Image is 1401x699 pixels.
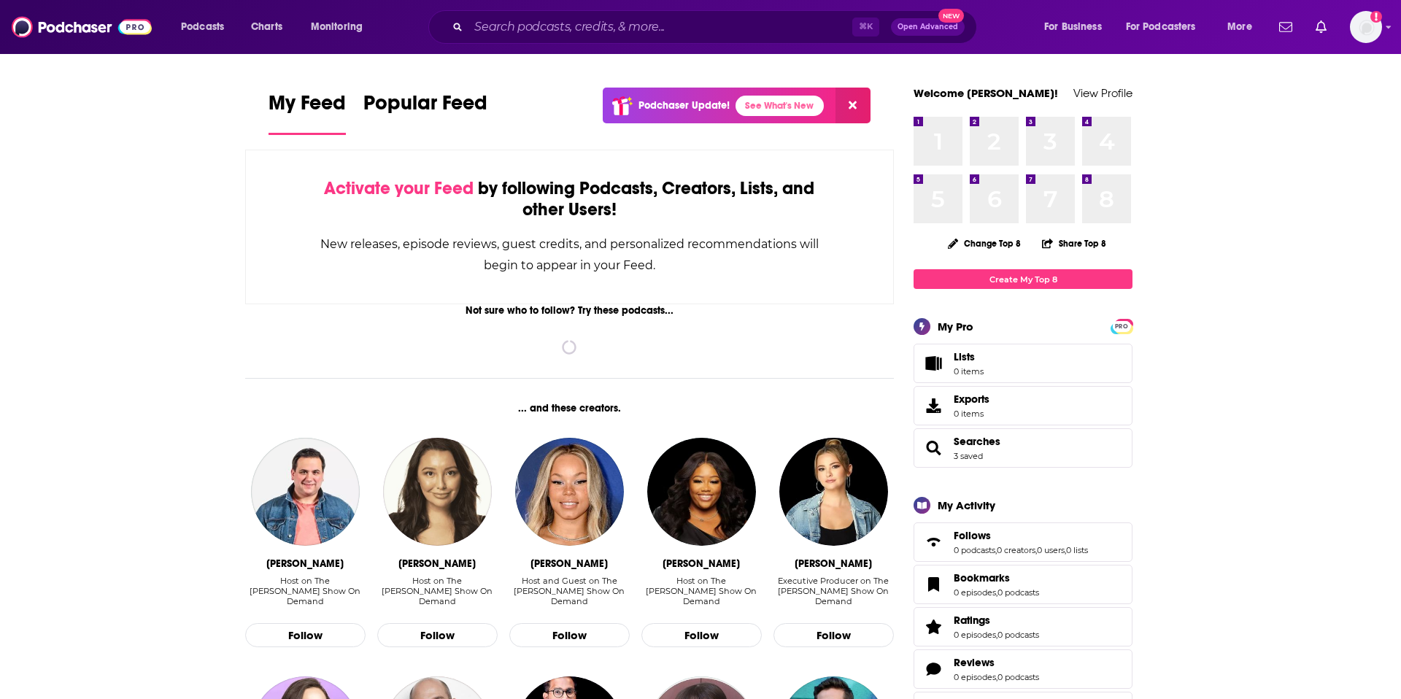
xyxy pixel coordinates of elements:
div: Not sure who to follow? Try these podcasts... [245,304,894,317]
div: Host on The [PERSON_NAME] Show On Demand [641,576,762,606]
a: Reviews [919,659,948,679]
span: Follows [954,529,991,542]
div: Kaelin [795,557,872,570]
span: ⌘ K [852,18,879,36]
div: My Activity [938,498,995,512]
span: Exports [954,393,989,406]
span: 0 items [954,366,984,376]
div: Jason Brown [266,557,344,570]
button: open menu [1116,15,1217,39]
span: , [996,672,997,682]
a: Charts [242,15,291,39]
span: Bookmarks [914,565,1132,604]
a: 0 episodes [954,672,996,682]
a: PRO [1113,320,1130,331]
span: Exports [919,395,948,416]
span: Popular Feed [363,90,487,124]
a: Exports [914,386,1132,425]
span: Follows [914,522,1132,562]
div: Host on The Fred Show On Demand [641,576,762,607]
a: Follows [954,529,1088,542]
span: For Podcasters [1126,17,1196,37]
span: Charts [251,17,282,37]
a: 0 episodes [954,587,996,598]
span: My Feed [269,90,346,124]
button: Open AdvancedNew [891,18,965,36]
a: Create My Top 8 [914,269,1132,289]
div: KeKe Hampton [663,557,740,570]
a: 0 podcasts [997,630,1039,640]
div: My Pro [938,320,973,333]
span: Lists [954,350,975,363]
span: Reviews [954,656,995,669]
img: User Profile [1350,11,1382,43]
button: Follow [773,623,894,648]
a: Bookmarks [919,574,948,595]
button: open menu [301,15,382,39]
div: Search podcasts, credits, & more... [442,10,991,44]
a: Reviews [954,656,1039,669]
a: Popular Feed [363,90,487,135]
div: Host and Guest on The [PERSON_NAME] Show On Demand [509,576,630,606]
a: 0 users [1037,545,1065,555]
a: 3 saved [954,451,983,461]
div: by following Podcasts, Creators, Lists, and other Users! [319,178,820,220]
img: Jason Brown [251,438,359,546]
img: Tanner Adell [515,438,623,546]
div: Host on The [PERSON_NAME] Show On Demand [245,576,366,606]
div: New releases, episode reviews, guest credits, and personalized recommendations will begin to appe... [319,233,820,276]
span: Monitoring [311,17,363,37]
a: Bookmarks [954,571,1039,584]
span: Logged in as christina_epic [1350,11,1382,43]
a: See What's New [736,96,824,116]
span: For Business [1044,17,1102,37]
span: , [996,630,997,640]
button: Show profile menu [1350,11,1382,43]
a: Searches [954,435,1000,448]
button: Follow [377,623,498,648]
button: Share Top 8 [1041,229,1107,258]
button: open menu [1217,15,1270,39]
img: Paulina Roe [383,438,491,546]
span: Lists [954,350,984,363]
a: Lists [914,344,1132,383]
button: open menu [1034,15,1120,39]
span: Open Advanced [898,23,958,31]
a: Show notifications dropdown [1310,15,1332,39]
span: , [1035,545,1037,555]
a: View Profile [1073,86,1132,100]
span: , [1065,545,1066,555]
span: PRO [1113,321,1130,332]
span: , [996,587,997,598]
span: 0 items [954,409,989,419]
button: Follow [641,623,762,648]
div: Host and Guest on The Fred Show On Demand [509,576,630,607]
span: More [1227,17,1252,37]
span: Lists [919,353,948,374]
button: open menu [171,15,243,39]
a: Welcome [PERSON_NAME]! [914,86,1058,100]
a: KeKe Hampton [647,438,755,546]
a: Follows [919,532,948,552]
button: Change Top 8 [939,234,1030,252]
span: Searches [914,428,1132,468]
div: Executive Producer on The Fred Show On Demand [773,576,894,607]
img: Kaelin [779,438,887,546]
input: Search podcasts, credits, & more... [468,15,852,39]
span: New [938,9,965,23]
a: 0 lists [1066,545,1088,555]
p: Podchaser Update! [638,99,730,112]
button: Follow [509,623,630,648]
div: Host on The Fred Show On Demand [377,576,498,607]
button: Follow [245,623,366,648]
span: Bookmarks [954,571,1010,584]
a: 0 creators [997,545,1035,555]
span: , [995,545,997,555]
img: Podchaser - Follow, Share and Rate Podcasts [12,13,152,41]
a: Ratings [954,614,1039,627]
